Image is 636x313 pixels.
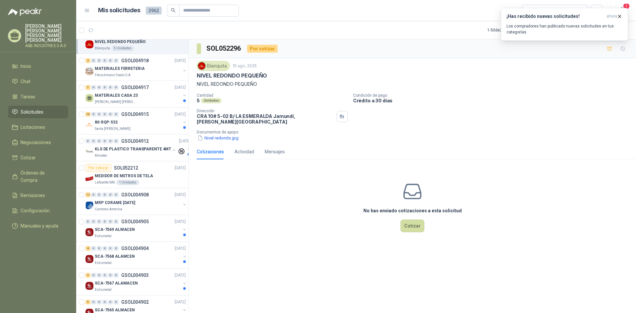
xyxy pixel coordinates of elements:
div: 0 [108,192,113,197]
p: Estrumetal [95,287,112,292]
p: GSOL004915 [121,112,149,117]
span: Remisiones [21,192,45,199]
img: Company Logo [198,62,205,70]
a: 7 0 0 0 0 0 GSOL004917[DATE] MATERIALES CASA 23[PERSON_NAME] [PERSON_NAME] [85,83,187,105]
p: GSOL004902 [121,300,149,304]
a: Chat [8,75,68,88]
img: Company Logo [85,228,93,236]
div: 10 [85,112,90,117]
div: 0 [114,219,119,224]
div: 0 [91,300,96,304]
div: 0 [97,219,102,224]
span: Inicio [21,63,31,70]
h3: ¡Has recibido nuevas solicitudes! [506,14,604,19]
div: 5 [85,300,90,304]
a: 2 0 0 0 0 0 GSOL004918[DATE] Company LogoMATERIALES FERRETERIAFleischmann Foods S.A. [85,57,187,78]
span: Órdenes de Compra [21,169,62,184]
div: 0 [114,192,119,197]
div: 0 [114,300,119,304]
div: 0 [85,219,90,224]
p: Lafayette SAS [95,180,115,185]
div: 0 [114,246,119,251]
a: 0 0 0 0 0 0 GSOL004912[DATE] Company LogoKLS DE PLASTICO TRANSPARENTE 4MT CAL 4 Y CINTA TRAAlmatec [85,137,191,158]
p: [DATE] [175,245,186,252]
img: Company Logo [85,148,93,156]
span: ahora [607,14,617,19]
div: 0 [102,139,107,143]
div: 0 [102,85,107,90]
p: 5 [197,98,200,103]
p: Dirección [197,109,334,113]
p: Estrumetal [95,234,112,239]
div: 0 [108,219,113,224]
a: Licitaciones [8,121,68,133]
div: 0 [108,58,113,63]
p: Cartones America [95,207,122,212]
p: MATERIALES CASA 23 [95,92,138,99]
div: 0 [97,85,102,90]
p: GSOL004908 [121,192,149,197]
button: Nivel redondo.jpg [197,134,239,141]
button: ¡Has recibido nuevas solicitudes!ahora Los compradores han publicado nuevas solicitudes en tus ca... [501,8,628,41]
div: 0 [91,246,96,251]
a: Manuales y ayuda [8,220,68,232]
div: 0 [97,273,102,278]
p: Fleischmann Foods S.A. [95,73,132,78]
span: Cotizar [21,154,36,161]
div: 0 [91,273,96,278]
span: search [171,8,176,13]
div: 7 [85,85,90,90]
div: 0 [97,58,102,63]
div: Por cotizar [247,45,278,53]
span: Solicitudes [21,108,43,116]
p: CRA 10# 5-02 B/ LA ESMERALDA Jamundí , [PERSON_NAME][GEOGRAPHIC_DATA] [197,113,334,125]
div: 0 [102,246,107,251]
p: GSOL004905 [121,219,149,224]
span: Chat [21,78,30,85]
span: Manuales y ayuda [21,222,58,230]
p: [DATE] [175,165,186,171]
a: Negociaciones [8,136,68,149]
div: 1 Unidades [116,180,139,185]
p: A&B INDUSTRIES S.A.S [25,44,68,48]
img: Company Logo [85,255,93,263]
div: 0 [108,273,113,278]
p: KLS DE PLASTICO TRANSPARENTE 4MT CAL 4 Y CINTA TRA [95,146,177,152]
a: Por cotizarSOL052212[DATE] Company LogoMEDIDOR DE METROS DE TELALafayette SAS1 Unidades [76,161,188,188]
button: Cotizar [400,220,424,232]
a: 12 0 0 0 0 0 GSOL004908[DATE] Company LogoMRP CORAME [DATE]Cartones America [85,191,187,212]
p: NIVEL REDONDO PEQUEÑO [95,39,145,45]
div: Mensajes [265,148,285,155]
p: Almatec [95,153,107,158]
p: NIVEL REDONDO PEQUEÑO [197,80,628,88]
a: 3 0 0 0 0 0 GSOL004903[DATE] Company LogoSCA-7567 ALAMACENEstrumetal [85,271,187,292]
p: Santa [PERSON_NAME] [95,126,131,131]
div: 2 [85,58,90,63]
p: [PERSON_NAME] [PERSON_NAME] [PERSON_NAME] [PERSON_NAME] [25,24,68,42]
div: 0 [102,192,107,197]
p: SCA-7567 ALAMACEN [95,280,138,287]
div: 0 [91,139,96,143]
a: 10 0 0 0 0 0 GSOL004915[DATE] Company Logo80-RQP-532Santa [PERSON_NAME] [85,110,187,131]
p: [DATE] [179,138,190,144]
div: 0 [108,112,113,117]
div: 0 [97,246,102,251]
p: GSOL004904 [121,246,149,251]
a: Solicitudes [8,106,68,118]
div: 0 [97,300,102,304]
a: Tareas [8,90,68,103]
img: Company Logo [85,40,93,48]
div: 0 [102,58,107,63]
p: Crédito a 30 días [353,98,633,103]
div: Todas [526,7,540,14]
p: [DATE] [175,58,186,64]
div: 0 [85,139,90,143]
a: Cotizar [8,151,68,164]
div: 0 [108,300,113,304]
p: [DATE] [175,84,186,91]
div: 5 Unidades [111,46,134,51]
span: Negociaciones [21,139,51,146]
div: 0 [102,300,107,304]
h3: SOL052296 [206,43,242,54]
p: GSOL004912 [121,139,149,143]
